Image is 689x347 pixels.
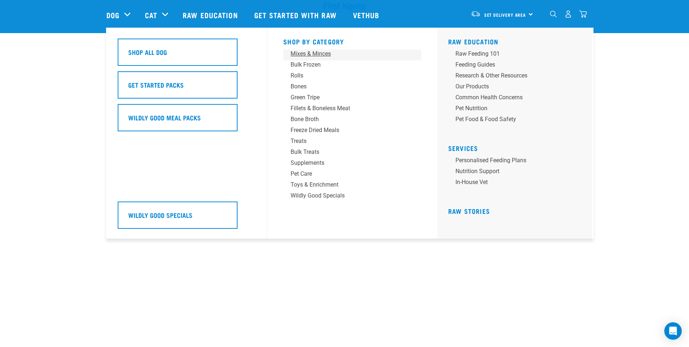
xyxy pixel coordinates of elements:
a: Vethub [346,0,389,29]
div: Supplements [291,159,404,167]
img: user.png [564,10,572,18]
a: Wildly Good Specials [118,202,256,234]
a: Raw Education [448,40,499,43]
a: Treats [283,137,421,148]
a: Get started with Raw [247,0,346,29]
div: Research & Other Resources [455,71,569,80]
div: Our Products [455,82,569,91]
a: Raw Feeding 101 [448,49,586,60]
div: Treats [291,137,404,145]
h5: Wildly Good Specials [128,210,192,220]
a: Nutrition Support [448,167,586,178]
a: Rolls [283,71,421,82]
a: Fillets & Boneless Meat [283,104,421,115]
a: Dog [106,9,119,20]
a: Wildly Good Meal Packs [118,104,256,137]
div: Raw Feeding 101 [455,49,569,58]
a: Wildly Good Specials [283,191,421,202]
a: Bulk Frozen [283,60,421,71]
a: Our Products [448,82,586,93]
div: Common Health Concerns [455,93,569,102]
div: Bulk Frozen [291,60,404,69]
div: Freeze Dried Meals [291,126,404,135]
a: Research & Other Resources [448,71,586,82]
img: home-icon-1@2x.png [550,11,557,17]
a: Get Started Packs [118,71,256,104]
div: Pet Care [291,169,404,178]
div: Green Tripe [291,93,404,102]
div: Mixes & Minces [291,49,404,58]
h5: Wildly Good Meal Packs [128,113,201,122]
div: Open Intercom Messenger [664,322,682,340]
span: Set Delivery Area [484,13,526,16]
div: Pet Nutrition [455,104,569,113]
a: Supplements [283,159,421,169]
a: Common Health Concerns [448,93,586,104]
div: Bone Broth [291,115,404,124]
a: Personalised Feeding Plans [448,156,586,167]
a: Cat [145,9,157,20]
a: Toys & Enrichment [283,180,421,191]
a: Pet Care [283,169,421,180]
div: Fillets & Boneless Meat [291,104,404,113]
img: van-moving.png [471,11,481,17]
div: Rolls [291,71,404,80]
h5: Get Started Packs [128,80,184,89]
a: In-house vet [448,178,586,189]
a: Feeding Guides [448,60,586,71]
div: Feeding Guides [455,60,569,69]
h5: Shop All Dog [128,47,167,57]
h5: Shop By Category [283,38,421,44]
div: Wildly Good Specials [291,191,404,200]
img: home-icon@2x.png [579,10,587,18]
div: Toys & Enrichment [291,180,404,189]
a: Freeze Dried Meals [283,126,421,137]
a: Green Tripe [283,93,421,104]
div: Bulk Treats [291,148,404,156]
a: Shop All Dog [118,39,256,71]
a: Raw Stories [448,209,490,213]
a: Pet Nutrition [448,104,586,115]
a: Bone Broth [283,115,421,126]
a: Bulk Treats [283,148,421,159]
a: Bones [283,82,421,93]
h5: Services [448,144,586,150]
div: Pet Food & Food Safety [455,115,569,124]
a: Pet Food & Food Safety [448,115,586,126]
a: Mixes & Minces [283,49,421,60]
div: Bones [291,82,404,91]
a: Raw Education [175,0,247,29]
